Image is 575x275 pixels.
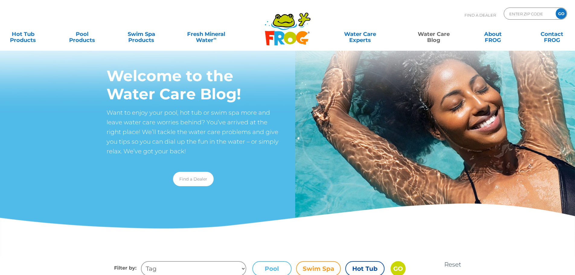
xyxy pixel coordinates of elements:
[556,8,567,19] input: GO
[411,28,457,40] a: Water CareBlog
[118,28,164,40] a: Swim SpaProducts
[173,172,214,186] a: Find a Dealer
[59,28,105,40] a: PoolProducts
[444,261,461,268] a: Reset
[213,36,216,41] sup: ∞
[177,28,235,40] a: Fresh MineralWater∞
[509,9,549,18] input: Zip Code Form
[107,108,280,156] p: Want to enjoy your pool, hot tub or swim spa more and leave water care worries behind? You’ve arr...
[323,28,398,40] a: Water CareExperts
[470,28,516,40] a: AboutFROG
[529,28,575,40] a: ContactFROG
[465,8,496,23] p: Find A Dealer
